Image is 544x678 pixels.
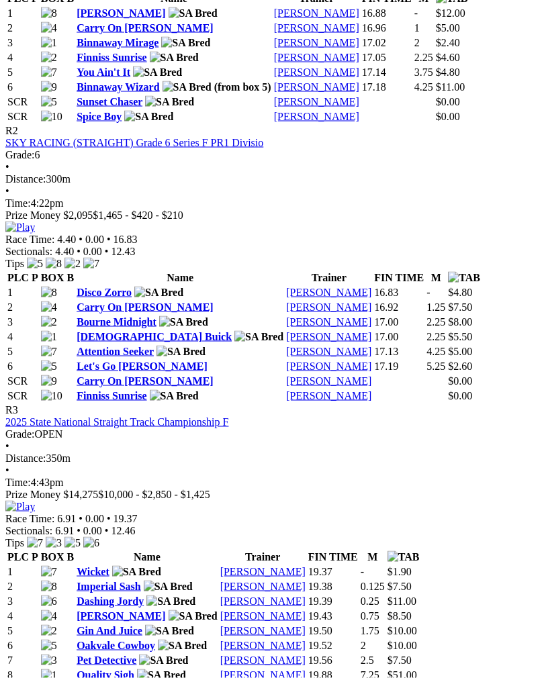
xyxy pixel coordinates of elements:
img: TAB [388,551,420,563]
span: BOX [41,551,64,563]
th: Name [76,271,284,285]
img: 4 [41,610,57,622]
img: SA Bred [145,96,194,108]
a: [PERSON_NAME] [220,655,306,666]
span: • [5,465,9,476]
td: 19.52 [308,639,359,652]
td: 17.00 [373,316,424,329]
span: $10,000 - $2,850 - $1,425 [98,489,210,500]
td: 17.19 [373,360,424,373]
td: 19.39 [308,595,359,608]
a: Binnaway Mirage [77,37,158,48]
span: $4.80 [436,66,460,78]
span: • [77,246,81,257]
td: 19.50 [308,624,359,638]
span: Race Time: [5,234,54,245]
span: 12.43 [111,246,135,257]
span: 0.00 [85,513,104,524]
text: 2 [361,640,366,651]
a: Disco Zorro [77,287,132,298]
text: 2.25 [426,331,445,342]
a: Gin And Juice [77,625,142,636]
span: 0.00 [83,525,102,536]
span: 16.83 [114,234,138,245]
a: Carry On [PERSON_NAME] [77,301,214,313]
a: Attention Seeker [77,346,154,357]
span: • [107,234,111,245]
span: P [32,272,38,283]
img: 7 [83,258,99,270]
a: Binnaway Wizard [77,81,159,93]
a: Imperial Sash [77,581,141,592]
a: Finniss Sunrise [77,52,146,63]
img: Play [5,501,35,513]
img: SA Bred [124,111,173,123]
div: 4:43pm [5,477,539,489]
span: Time: [5,477,31,488]
span: 0.00 [85,234,104,245]
a: [PERSON_NAME] [220,595,306,607]
span: Distance: [5,452,46,464]
div: Prize Money $14,275 [5,489,539,501]
a: You Ain't It [77,66,130,78]
img: 5 [41,96,57,108]
span: Sectionals: [5,246,52,257]
img: SA Bred [112,566,161,578]
span: $8.00 [448,316,472,328]
th: FIN TIME [373,271,424,285]
a: [PERSON_NAME] [220,640,306,651]
a: Oakvale Cowboy [77,640,155,651]
span: $11.00 [436,81,465,93]
td: 16.83 [373,286,424,299]
span: • [5,161,9,173]
span: B [66,272,74,283]
a: [PERSON_NAME] [274,81,359,93]
th: Name [76,550,218,564]
img: SA Bred [169,610,218,622]
span: $4.60 [436,52,460,63]
td: 4 [7,51,39,64]
span: • [79,234,83,245]
td: 19.43 [308,610,359,623]
span: $2.60 [448,360,472,372]
a: Spice Boy [77,111,122,122]
img: 1 [41,331,57,343]
a: Sunset Chaser [77,96,142,107]
span: $0.00 [448,390,472,401]
img: 3 [41,655,57,667]
div: Prize Money $2,095 [5,209,539,222]
a: Bourne Midnight [77,316,156,328]
img: 8 [46,258,62,270]
a: [DEMOGRAPHIC_DATA] Buick [77,331,232,342]
td: 16.92 [373,301,424,314]
text: - [361,566,364,577]
td: 17.02 [361,36,412,50]
text: 5.25 [426,360,445,372]
img: 8 [41,7,57,19]
a: [PERSON_NAME] [220,610,306,622]
td: 6 [7,360,39,373]
text: 3.75 [414,66,433,78]
span: $11.00 [388,595,416,607]
span: $12.00 [436,7,465,19]
span: Time: [5,197,31,209]
img: SA Bred [150,390,199,402]
img: 8 [41,581,57,593]
td: 4 [7,610,39,623]
img: 9 [41,375,57,387]
span: $7.50 [388,655,412,666]
span: $1,465 - $420 - $210 [93,209,183,221]
td: 6 [7,639,39,652]
span: 19.37 [114,513,138,524]
text: 2 [414,37,420,48]
td: 19.37 [308,565,359,579]
td: 3 [7,316,39,329]
img: Play [5,222,35,234]
text: 2.25 [426,316,445,328]
div: 350m [5,452,539,465]
span: PLC [7,551,29,563]
img: SA Bred [133,66,182,79]
span: • [105,525,109,536]
span: (from box 5) [214,81,271,93]
a: Carry On [PERSON_NAME] [77,375,214,387]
